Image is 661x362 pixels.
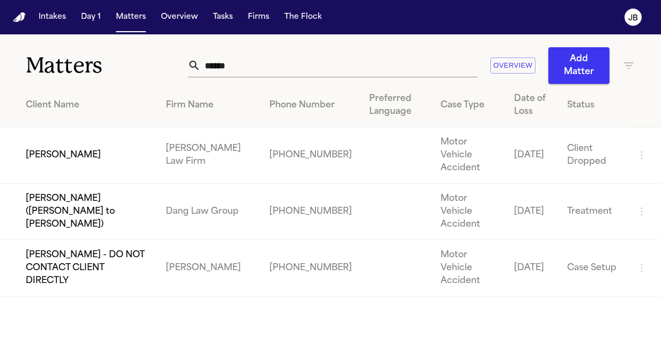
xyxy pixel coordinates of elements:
button: Matters [112,8,150,27]
button: The Flock [280,8,326,27]
button: Overview [490,57,535,74]
td: [PERSON_NAME] Law Firm [157,127,261,184]
td: [PHONE_NUMBER] [261,240,361,296]
td: Client Dropped [559,127,627,184]
td: [PERSON_NAME] [157,240,261,296]
td: [DATE] [505,127,559,184]
div: Phone Number [269,99,352,112]
td: [PHONE_NUMBER] [261,184,361,240]
h1: Matters [26,52,188,79]
td: Treatment [559,184,627,240]
td: [DATE] [505,240,559,296]
div: Date of Loss [514,92,550,118]
button: Overview [157,8,202,27]
td: Case Setup [559,240,627,296]
button: Add Matter [548,47,609,84]
div: Client Name [26,99,149,112]
td: Dang Law Group [157,184,261,240]
div: Case Type [440,99,497,112]
div: Firm Name [166,99,252,112]
div: Preferred Language [369,92,423,118]
td: Motor Vehicle Accident [432,184,505,240]
td: Motor Vehicle Accident [432,240,505,296]
td: [DATE] [505,184,559,240]
td: Motor Vehicle Accident [432,127,505,184]
button: Intakes [34,8,70,27]
button: Firms [244,8,274,27]
td: [PHONE_NUMBER] [261,127,361,184]
a: Home [13,12,26,23]
button: Tasks [209,8,237,27]
button: Day 1 [77,8,105,27]
img: Finch Logo [13,12,26,23]
div: Status [567,99,618,112]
